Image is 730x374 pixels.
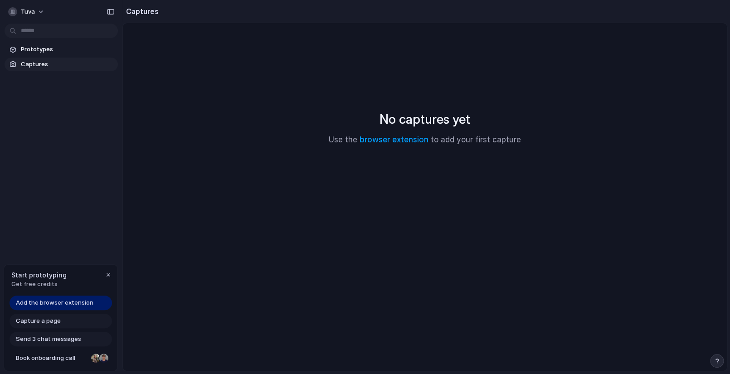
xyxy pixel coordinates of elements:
p: Use the to add your first capture [329,134,521,146]
span: Add the browser extension [16,298,93,307]
h2: Captures [122,6,159,17]
span: Capture a page [16,316,61,325]
a: browser extension [360,135,428,144]
a: Add the browser extension [10,296,112,310]
a: Prototypes [5,43,118,56]
div: Christian Iacullo [98,353,109,364]
a: Captures [5,58,118,71]
div: Nicole Kubica [90,353,101,364]
span: Prototypes [21,45,114,54]
span: Book onboarding call [16,354,88,363]
span: Start prototyping [11,270,67,280]
span: Captures [21,60,114,69]
span: Get free credits [11,280,67,289]
span: Send 3 chat messages [16,335,81,344]
h2: No captures yet [380,110,470,129]
a: Book onboarding call [10,351,112,365]
span: tuva [21,7,35,16]
button: tuva [5,5,49,19]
